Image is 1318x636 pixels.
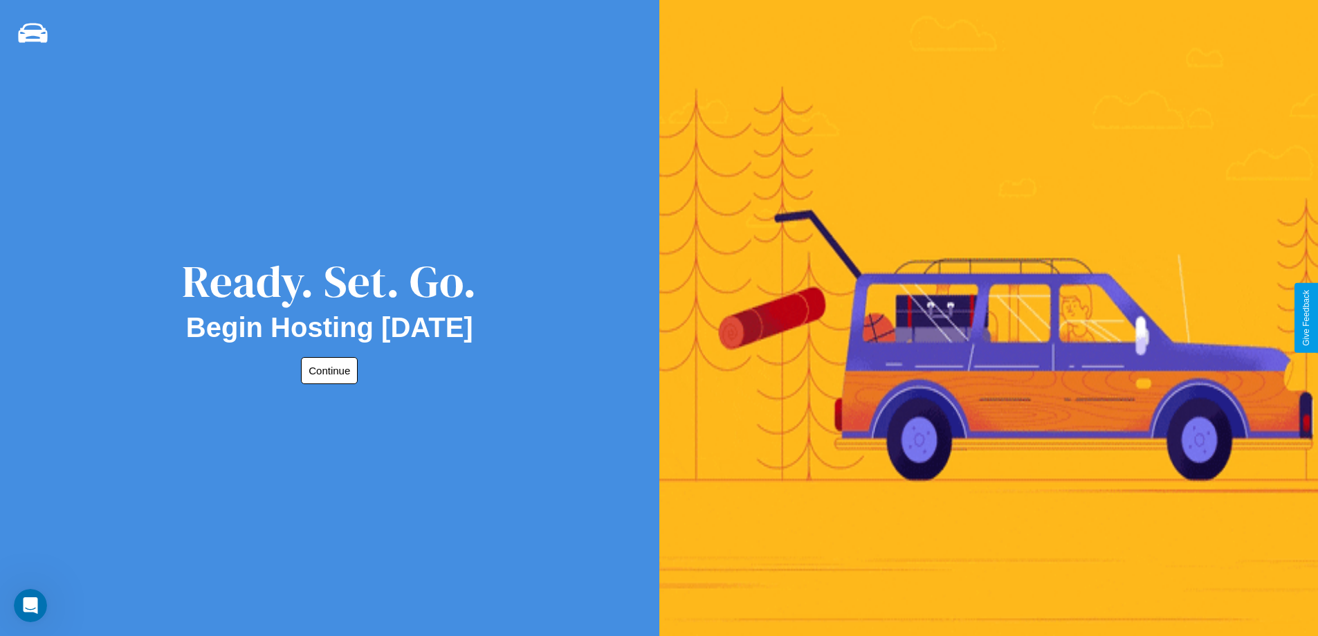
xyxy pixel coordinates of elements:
iframe: Intercom live chat [14,589,47,622]
div: Give Feedback [1301,290,1311,346]
div: Ready. Set. Go. [182,251,477,312]
h2: Begin Hosting [DATE] [186,312,473,343]
button: Continue [301,357,358,384]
